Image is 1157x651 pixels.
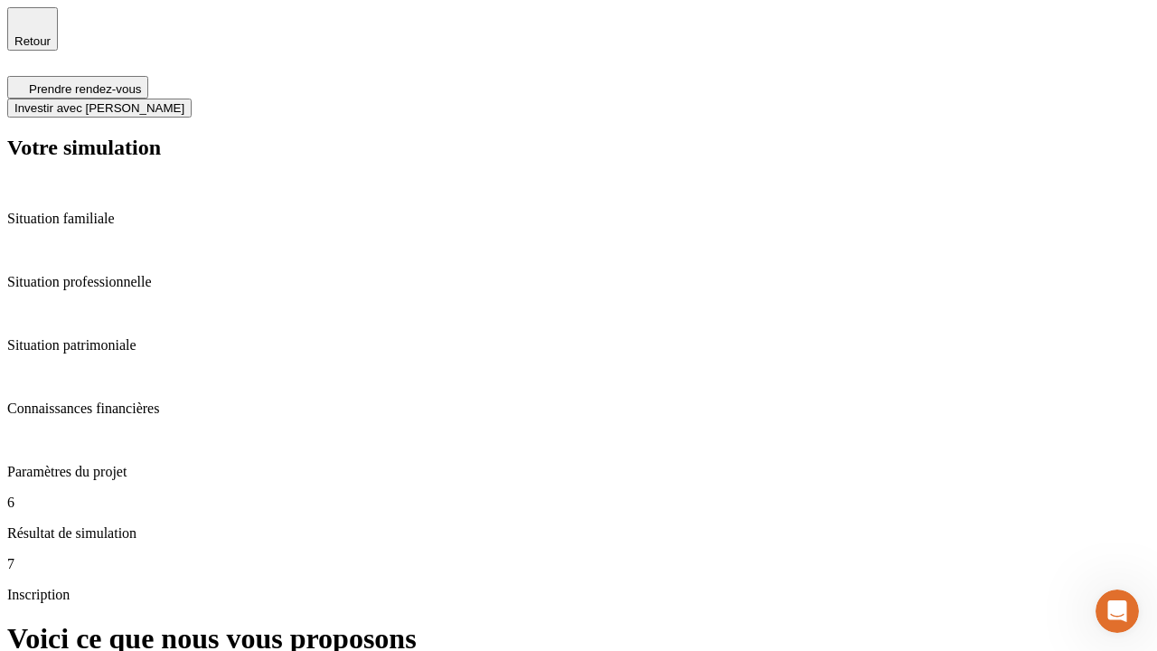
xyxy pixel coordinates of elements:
[14,34,51,48] span: Retour
[7,136,1150,160] h2: Votre simulation
[7,525,1150,542] p: Résultat de simulation
[7,556,1150,572] p: 7
[7,76,148,99] button: Prendre rendez-vous
[14,101,184,115] span: Investir avec [PERSON_NAME]
[7,587,1150,603] p: Inscription
[7,274,1150,290] p: Situation professionnelle
[7,7,58,51] button: Retour
[7,337,1150,354] p: Situation patrimoniale
[7,211,1150,227] p: Situation familiale
[7,464,1150,480] p: Paramètres du projet
[7,401,1150,417] p: Connaissances financières
[1096,590,1139,633] iframe: Intercom live chat
[29,82,141,96] span: Prendre rendez-vous
[7,99,192,118] button: Investir avec [PERSON_NAME]
[7,495,1150,511] p: 6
